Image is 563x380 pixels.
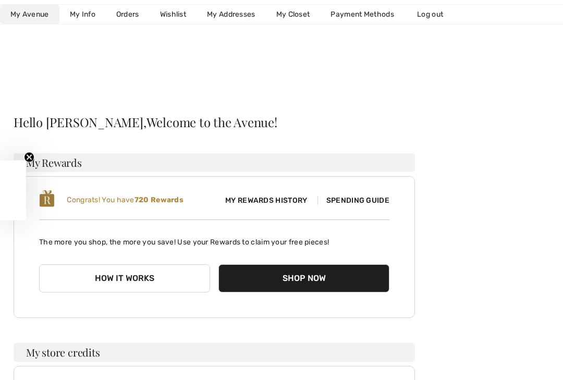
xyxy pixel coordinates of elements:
[39,228,389,248] p: The more you shop, the more you save! Use your Rewards to claim your free pieces!
[266,5,321,24] a: My Closet
[39,264,210,292] button: How it works
[218,264,389,292] button: Shop Now
[14,153,415,172] h3: My Rewards
[59,5,106,24] a: My Info
[14,343,415,362] h3: My store credits
[197,5,266,24] a: My Addresses
[134,195,183,204] b: 720 Rewards
[146,116,277,128] span: Welcome to the Avenue!
[150,5,197,24] a: Wishlist
[14,116,415,128] div: Hello [PERSON_NAME],
[317,196,389,205] span: Spending Guide
[217,195,315,206] span: My Rewards History
[39,189,55,208] img: loyalty_logo_r.svg
[67,195,183,204] span: Congrats! You have
[407,5,464,24] a: Log out
[320,5,405,24] a: Payment Methods
[24,152,34,162] button: Close teaser
[106,5,150,24] a: Orders
[10,9,49,20] span: My Avenue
